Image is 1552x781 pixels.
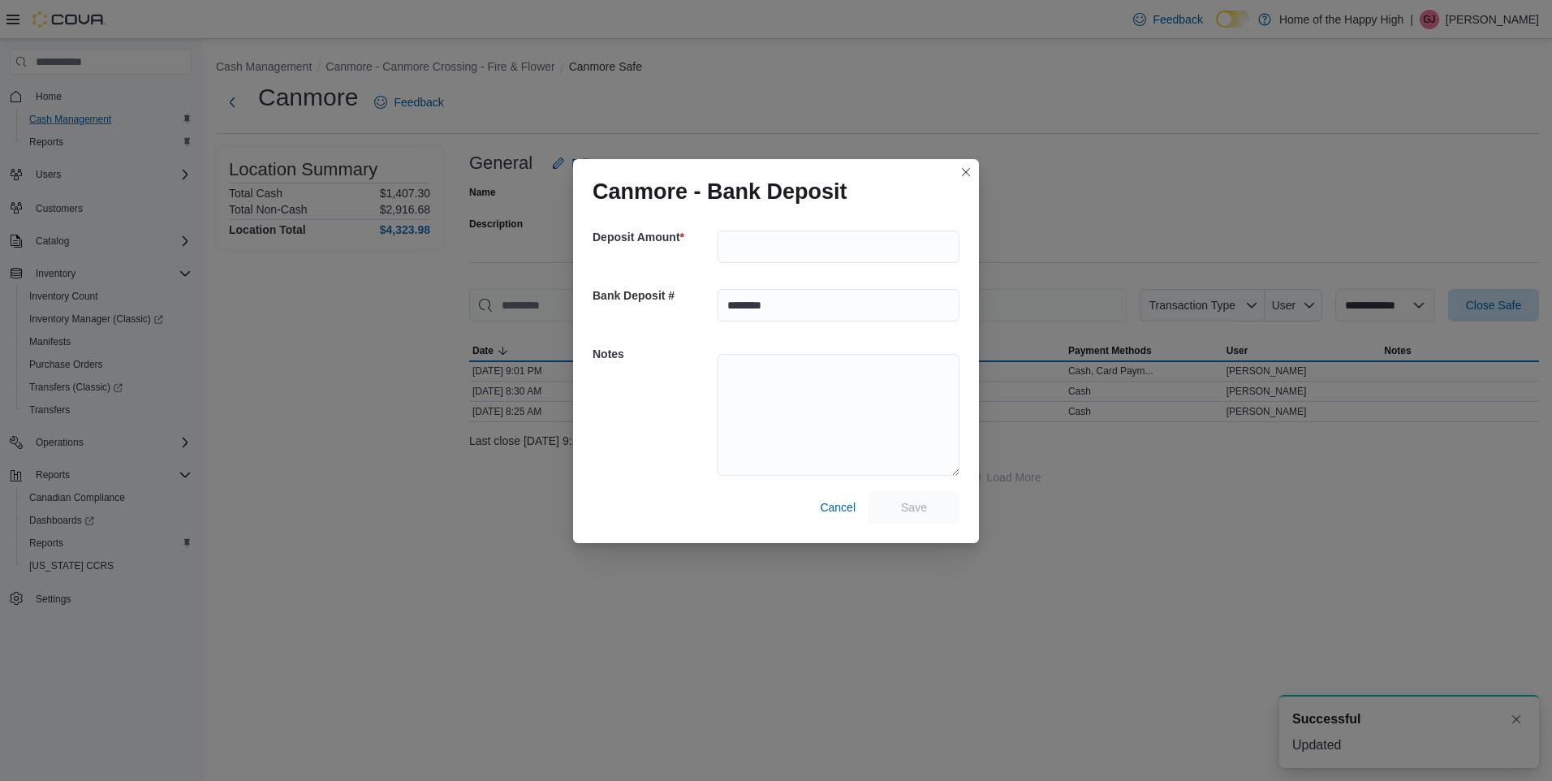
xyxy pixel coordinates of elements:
[593,221,714,253] h5: Deposit Amount
[869,491,959,524] button: Save
[593,179,847,205] h1: Canmore - Bank Deposit
[593,338,714,370] h5: Notes
[956,162,976,182] button: Closes this modal window
[593,279,714,312] h5: Bank Deposit #
[813,491,862,524] button: Cancel
[901,499,927,516] span: Save
[820,499,856,516] span: Cancel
